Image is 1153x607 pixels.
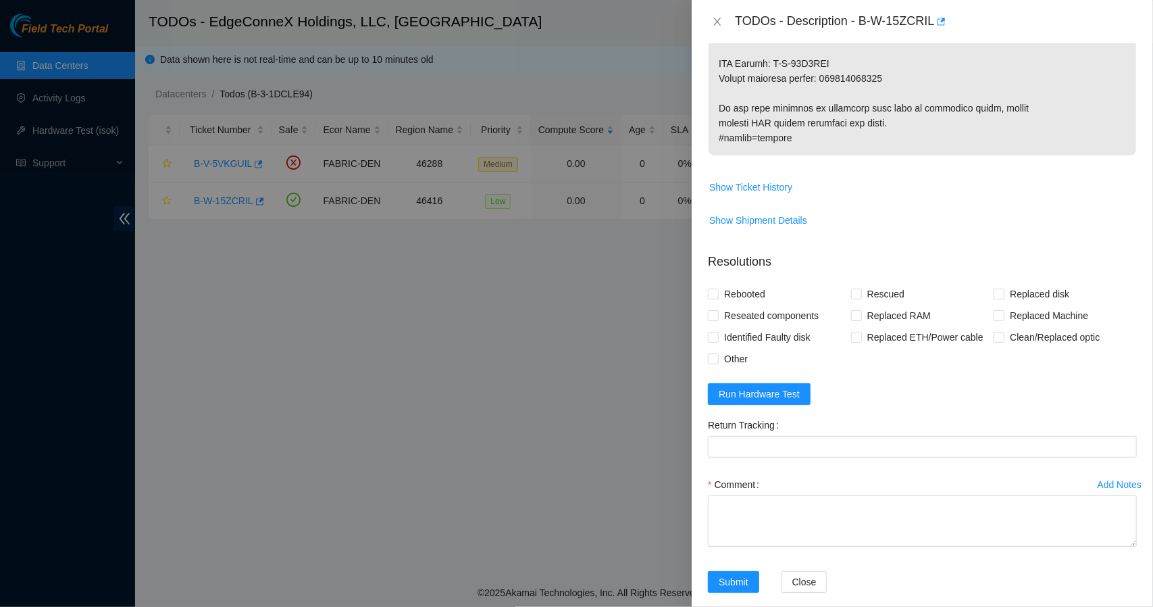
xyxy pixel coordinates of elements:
[735,11,1137,32] div: TODOs - Description - B-W-15ZCRIL
[792,575,817,589] span: Close
[708,474,765,495] label: Comment
[708,16,727,28] button: Close
[719,326,816,348] span: Identified Faulty disk
[1004,326,1105,348] span: Clean/Replaced optic
[709,213,807,228] span: Show Shipment Details
[708,436,1137,458] input: Return Tracking
[782,571,827,593] button: Close
[708,383,811,405] button: Run Hardware Test
[1004,283,1075,305] span: Replaced disk
[719,348,753,370] span: Other
[719,387,800,402] span: Run Hardware Test
[1004,305,1094,326] span: Replaced Machine
[719,575,748,589] span: Submit
[862,326,989,348] span: Replaced ETH/Power cable
[719,283,771,305] span: Rebooted
[708,242,1137,271] p: Resolutions
[708,571,759,593] button: Submit
[712,16,723,27] span: close
[709,180,792,195] span: Show Ticket History
[719,305,824,326] span: Reseated components
[862,283,910,305] span: Rescued
[1098,480,1142,489] div: Add Notes
[862,305,936,326] span: Replaced RAM
[708,495,1137,547] textarea: Comment
[709,210,808,231] button: Show Shipment Details
[709,176,793,198] button: Show Ticket History
[1097,474,1142,495] button: Add Notes
[708,414,784,436] label: Return Tracking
